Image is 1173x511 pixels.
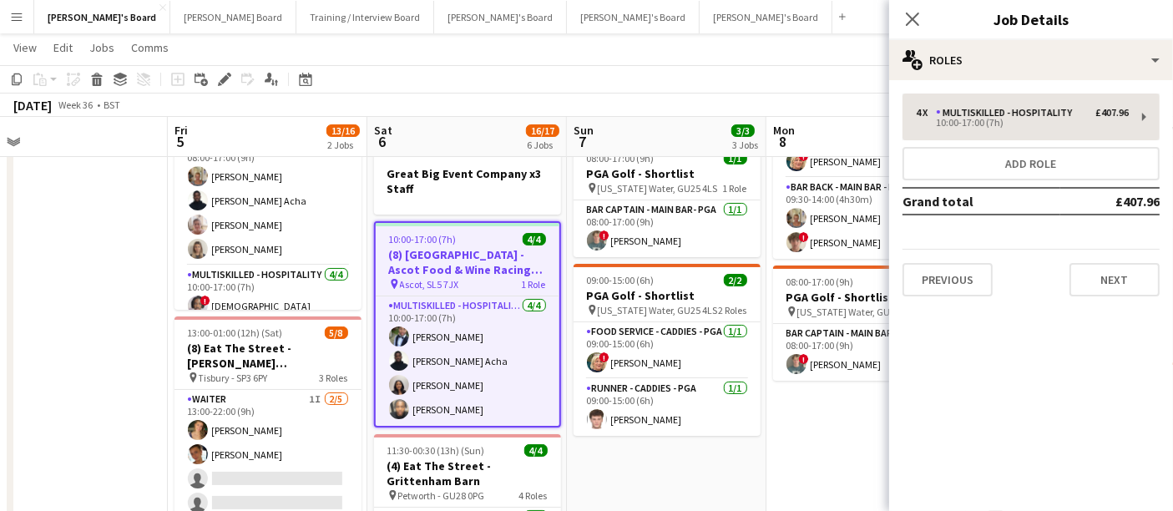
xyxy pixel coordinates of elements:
[89,40,114,55] span: Jobs
[523,233,546,245] span: 4/4
[188,326,283,339] span: 13:00-01:00 (12h) (Sat)
[174,136,362,266] app-card-role: Multiskilled - Boxes4/408:00-17:00 (9h)[PERSON_NAME][PERSON_NAME] Acha[PERSON_NAME][PERSON_NAME]
[773,63,960,259] app-job-card: 06:00-15:30 (9h30m)3/3PGA Golf - Shortlist [US_STATE] Water, GU25 4LS2 RolesFood Service - Caddie...
[174,341,362,371] h3: (8) Eat The Street - [PERSON_NAME][GEOGRAPHIC_DATA]
[47,37,79,58] a: Edit
[903,188,1060,215] td: Grand total
[700,1,832,33] button: [PERSON_NAME]'s Board
[519,489,548,502] span: 4 Roles
[34,1,170,33] button: [PERSON_NAME]'s Board
[325,326,348,339] span: 5/8
[7,37,43,58] a: View
[55,99,97,111] span: Week 36
[723,182,747,195] span: 1 Role
[799,232,809,242] span: !
[574,264,761,436] app-job-card: 09:00-15:00 (6h)2/2PGA Golf - Shortlist [US_STATE] Water, GU25 4LS2 RolesFood Service - Caddies -...
[574,288,761,303] h3: PGA Golf - Shortlist
[13,40,37,55] span: View
[434,1,567,33] button: [PERSON_NAME]'s Board
[174,266,362,395] app-card-role: Multiskilled - Hospitality4/410:00-17:00 (7h)![DEMOGRAPHIC_DATA]
[200,296,210,306] span: !
[732,139,758,151] div: 3 Jobs
[1060,188,1160,215] td: £407.96
[587,152,655,164] span: 08:00-17:00 (9h)
[327,139,359,151] div: 2 Jobs
[527,139,559,151] div: 6 Jobs
[131,40,169,55] span: Comms
[724,274,747,286] span: 2/2
[903,147,1160,180] button: Add role
[170,1,296,33] button: [PERSON_NAME] Board
[574,123,594,138] span: Sun
[387,444,485,457] span: 11:30-00:30 (13h) (Sun)
[524,444,548,457] span: 4/4
[174,63,362,310] app-job-card: 08:00-17:00 (9h)8/8(8) [GEOGRAPHIC_DATA] - Ascot Food & Wine Racing Weekend🏇🏼 Ascot, SL5 7JX2 Rol...
[400,278,459,291] span: Ascot, SL5 7JX
[526,124,559,137] span: 16/17
[598,304,718,316] span: [US_STATE] Water, GU25 4LS
[724,152,747,164] span: 1/1
[389,233,457,245] span: 10:00-17:00 (7h)
[571,132,594,151] span: 7
[889,8,1173,30] h3: Job Details
[1069,263,1160,296] button: Next
[522,278,546,291] span: 1 Role
[326,124,360,137] span: 13/16
[320,372,348,384] span: 3 Roles
[13,97,52,114] div: [DATE]
[773,290,960,305] h3: PGA Golf - Shortlist
[587,274,655,286] span: 09:00-15:00 (6h)
[199,372,268,384] span: Tisbury - SP3 6PY
[719,304,747,316] span: 2 Roles
[53,40,73,55] span: Edit
[374,123,392,138] span: Sat
[172,132,188,151] span: 5
[398,489,485,502] span: Petworth - GU28 0PG
[296,1,434,33] button: Training / Interview Board
[567,1,700,33] button: [PERSON_NAME]'s Board
[936,107,1079,119] div: Multiskilled - Hospitality
[889,40,1173,80] div: Roles
[374,221,561,428] app-job-card: 10:00-17:00 (7h)4/4(8) [GEOGRAPHIC_DATA] - Ascot Food & Wine Racing Weekend🏇🏼 Ascot, SL5 7JX1 Rol...
[374,458,561,488] h3: (4) Eat The Street - Grittenham Barn
[174,123,188,138] span: Fri
[599,230,609,240] span: !
[83,37,121,58] a: Jobs
[372,132,392,151] span: 6
[773,123,795,138] span: Mon
[731,124,755,137] span: 3/3
[104,99,120,111] div: BST
[797,306,918,318] span: [US_STATE] Water, GU25 4LS
[916,107,936,119] div: 4 x
[1095,107,1129,119] div: £407.96
[124,37,175,58] a: Comms
[773,178,960,259] app-card-role: Bar Back - Main Bar - PGA2/209:30-14:00 (4h30m)[PERSON_NAME]![PERSON_NAME]
[374,166,561,196] h3: Great Big Event Company x3 Staff
[574,379,761,436] app-card-role: Runner - Caddies - PGA1/109:00-15:00 (6h)[PERSON_NAME]
[771,132,795,151] span: 8
[773,324,960,381] app-card-role: Bar Captain - Main Bar- PGA1/108:00-17:00 (9h)![PERSON_NAME]
[376,247,559,277] h3: (8) [GEOGRAPHIC_DATA] - Ascot Food & Wine Racing Weekend🏇🏼
[376,296,559,426] app-card-role: Multiskilled - Hospitality4/410:00-17:00 (7h)[PERSON_NAME][PERSON_NAME] Acha[PERSON_NAME][PERSON_...
[598,182,718,195] span: [US_STATE] Water, GU25 4LS
[786,276,854,288] span: 08:00-17:00 (9h)
[916,119,1129,127] div: 10:00-17:00 (7h)
[799,354,809,364] span: !
[773,266,960,381] app-job-card: 08:00-17:00 (9h)1/1PGA Golf - Shortlist [US_STATE] Water, GU25 4LS1 RoleBar Captain - Main Bar- P...
[574,166,761,181] h3: PGA Golf - Shortlist
[574,322,761,379] app-card-role: Food Service - Caddies - PGA1/109:00-15:00 (6h)![PERSON_NAME]
[599,352,609,362] span: !
[574,142,761,257] app-job-card: 08:00-17:00 (9h)1/1PGA Golf - Shortlist [US_STATE] Water, GU25 4LS1 RoleBar Captain - Main Bar- P...
[903,263,993,296] button: Previous
[374,142,561,215] app-job-card: Great Big Event Company x3 Staff
[574,200,761,257] app-card-role: Bar Captain - Main Bar- PGA1/108:00-17:00 (9h)![PERSON_NAME]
